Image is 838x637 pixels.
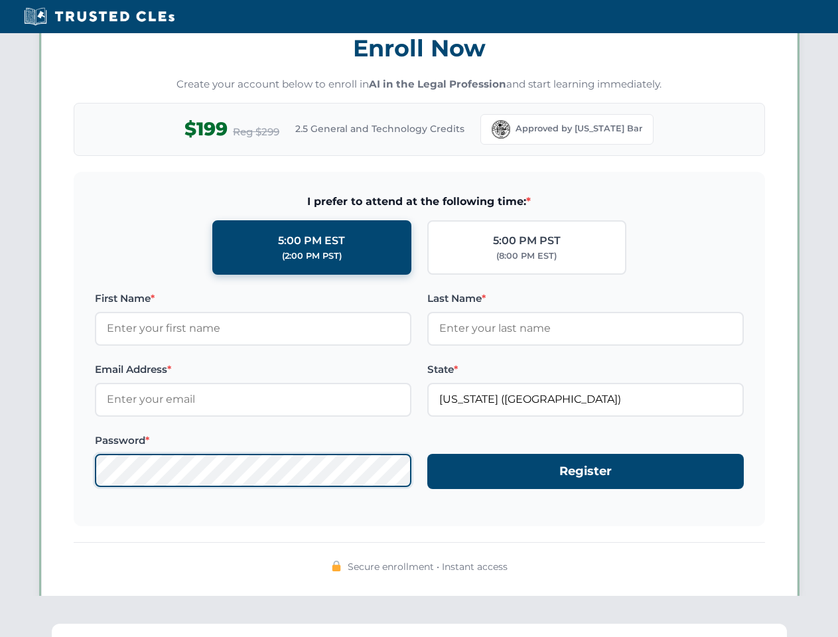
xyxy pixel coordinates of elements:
[492,120,510,139] img: Florida Bar
[369,78,506,90] strong: AI in the Legal Profession
[348,559,508,574] span: Secure enrollment • Instant access
[516,122,642,135] span: Approved by [US_STATE] Bar
[295,121,464,136] span: 2.5 General and Technology Credits
[184,114,228,144] span: $199
[278,232,345,249] div: 5:00 PM EST
[95,362,411,378] label: Email Address
[427,362,744,378] label: State
[427,312,744,345] input: Enter your last name
[496,249,557,263] div: (8:00 PM EST)
[20,7,178,27] img: Trusted CLEs
[282,249,342,263] div: (2:00 PM PST)
[74,27,765,69] h3: Enroll Now
[95,291,411,307] label: First Name
[74,77,765,92] p: Create your account below to enroll in and start learning immediately.
[233,124,279,140] span: Reg $299
[331,561,342,571] img: 🔒
[95,193,744,210] span: I prefer to attend at the following time:
[95,383,411,416] input: Enter your email
[427,291,744,307] label: Last Name
[95,312,411,345] input: Enter your first name
[493,232,561,249] div: 5:00 PM PST
[427,454,744,489] button: Register
[95,433,411,449] label: Password
[427,383,744,416] input: Florida (FL)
